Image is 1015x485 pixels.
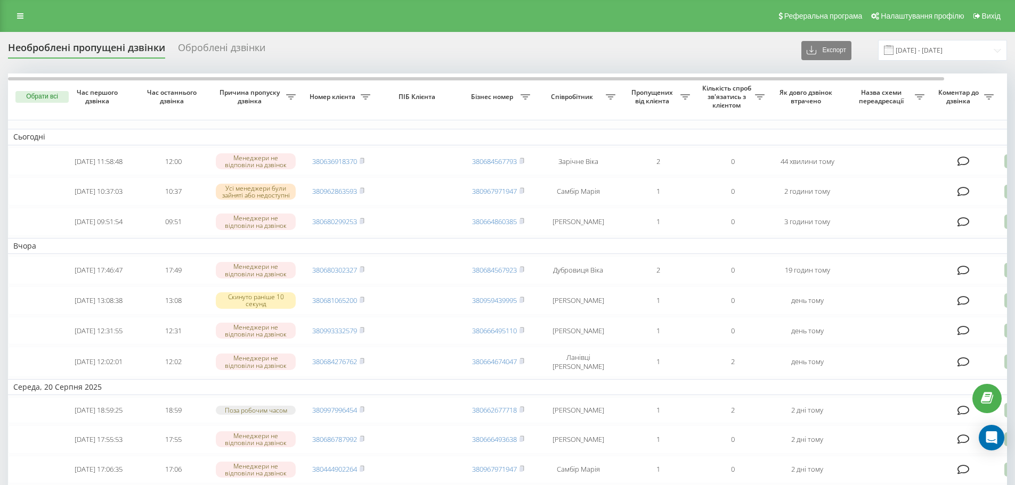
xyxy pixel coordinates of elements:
[695,456,770,484] td: 0
[136,147,210,176] td: 12:00
[881,12,964,20] span: Налаштування профілю
[621,397,695,423] td: 1
[61,177,136,205] td: [DATE] 10:37:03
[61,208,136,236] td: [DATE] 09:51:54
[216,406,296,415] div: Поза робочим часом
[535,177,621,205] td: Самбір Марія
[541,93,606,101] span: Співробітник
[770,317,845,345] td: день тому
[621,177,695,205] td: 1
[695,286,770,315] td: 0
[312,157,357,166] a: 380636918370
[136,177,210,205] td: 10:37
[695,177,770,205] td: 0
[472,186,517,196] a: 380967971947
[15,91,69,103] button: Обрати всі
[770,147,845,176] td: 44 хвилини тому
[535,317,621,345] td: [PERSON_NAME]
[61,317,136,345] td: [DATE] 12:31:55
[385,93,452,101] span: ПІБ Клієнта
[472,326,517,335] a: 380666495110
[216,431,296,447] div: Менеджери не відповіли на дзвінок
[136,347,210,376] td: 12:02
[784,12,863,20] span: Реферальна програма
[312,434,357,444] a: 380686787992
[982,12,1001,20] span: Вихід
[472,434,517,444] a: 380666493638
[136,425,210,454] td: 17:55
[216,292,296,308] div: Скинуто раніше 10 секунд
[621,347,695,376] td: 1
[695,256,770,284] td: 0
[778,88,836,105] span: Як довго дзвінок втрачено
[701,84,755,109] span: Кількість спроб зв'язатись з клієнтом
[621,456,695,484] td: 1
[136,286,210,315] td: 13:08
[695,397,770,423] td: 2
[472,357,517,366] a: 380664674047
[61,256,136,284] td: [DATE] 17:46:47
[472,217,517,226] a: 380664860385
[178,42,265,59] div: Оброблені дзвінки
[144,88,202,105] span: Час останнього дзвінка
[472,295,517,305] a: 380959439995
[770,456,845,484] td: 2 дні тому
[216,213,296,229] div: Менеджери не відповіли на дзвінок
[136,317,210,345] td: 12:31
[695,317,770,345] td: 0
[770,397,845,423] td: 2 дні тому
[70,88,127,105] span: Час першого дзвінка
[535,425,621,454] td: [PERSON_NAME]
[770,177,845,205] td: 2 години тому
[216,354,296,369] div: Менеджери не відповіли на дзвінок
[535,456,621,484] td: Самбір Марія
[695,425,770,454] td: 0
[535,147,621,176] td: Зарічне Віка
[621,147,695,176] td: 2
[621,317,695,345] td: 1
[216,323,296,339] div: Менеджери не відповіли на дзвінок
[312,405,357,415] a: 380997996454
[621,425,695,454] td: 1
[136,208,210,236] td: 09:51
[61,147,136,176] td: [DATE] 11:58:48
[770,425,845,454] td: 2 дні тому
[770,347,845,376] td: день тому
[61,286,136,315] td: [DATE] 13:08:38
[312,357,357,366] a: 380684276762
[466,93,521,101] span: Бізнес номер
[312,326,357,335] a: 380993332579
[306,93,361,101] span: Номер клієнта
[216,88,286,105] span: Причина пропуску дзвінка
[979,425,1004,450] div: Open Intercom Messenger
[136,256,210,284] td: 17:49
[535,286,621,315] td: [PERSON_NAME]
[695,208,770,236] td: 0
[312,217,357,226] a: 380680299253
[472,265,517,275] a: 380684567923
[216,153,296,169] div: Менеджери не відповіли на дзвінок
[312,186,357,196] a: 380962863593
[535,397,621,423] td: [PERSON_NAME]
[312,464,357,474] a: 380444902264
[770,256,845,284] td: 19 годин тому
[626,88,680,105] span: Пропущених від клієнта
[535,347,621,376] td: Ланівці [PERSON_NAME]
[61,456,136,484] td: [DATE] 17:06:35
[770,208,845,236] td: 3 години тому
[136,456,210,484] td: 17:06
[472,464,517,474] a: 380967971947
[535,208,621,236] td: [PERSON_NAME]
[472,157,517,166] a: 380684567793
[312,295,357,305] a: 380681065200
[61,425,136,454] td: [DATE] 17:55:53
[695,147,770,176] td: 0
[621,256,695,284] td: 2
[850,88,915,105] span: Назва схеми переадресації
[61,397,136,423] td: [DATE] 18:59:25
[136,397,210,423] td: 18:59
[61,347,136,376] td: [DATE] 12:02:01
[695,347,770,376] td: 2
[770,286,845,315] td: день тому
[472,405,517,415] a: 380662677718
